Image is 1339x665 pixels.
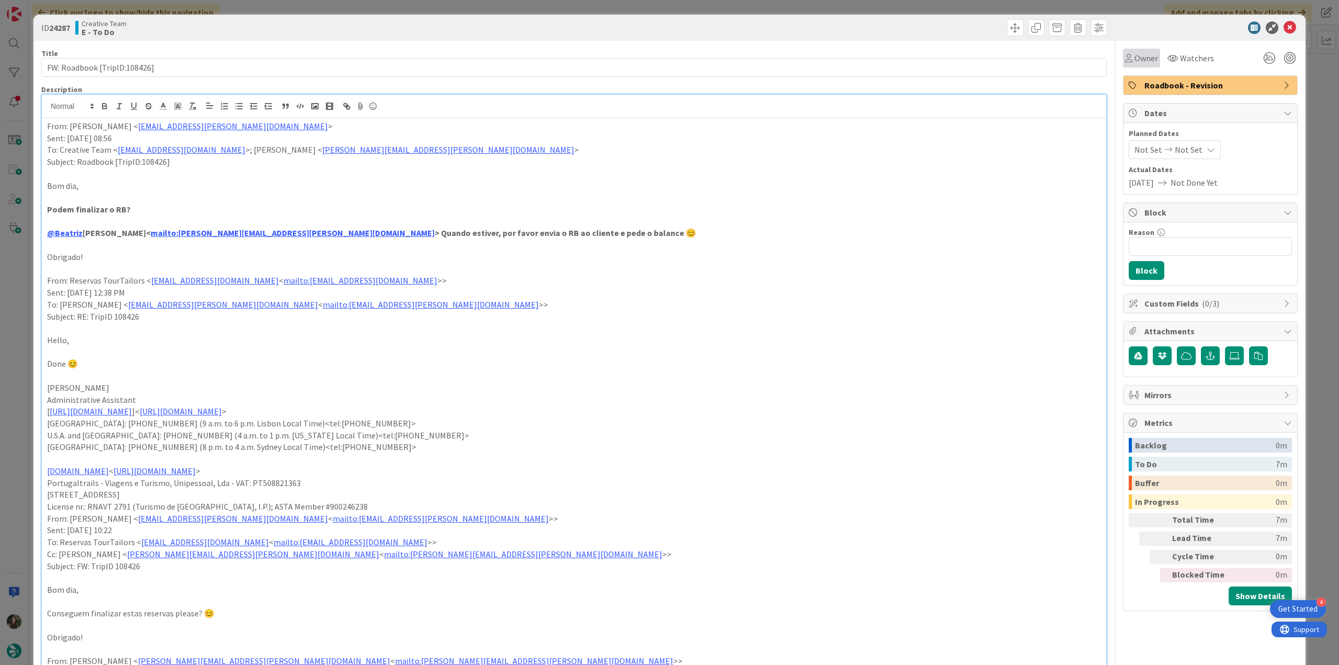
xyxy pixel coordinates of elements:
[1234,568,1287,582] div: 0m
[1144,325,1278,337] span: Attachments
[47,536,1101,548] p: To: Reservas TourTailors < < >>
[47,584,1101,596] p: Bom dia,
[118,144,245,155] a: [EMAIL_ADDRESS][DOMAIN_NAME]
[1276,457,1287,471] div: 7m
[47,144,1101,156] p: To: Creative Team < >; [PERSON_NAME] < >
[47,430,1101,442] p: U.S.A. and [GEOGRAPHIC_DATA]: [PHONE_NUMBER] (4 a.m. to 1 p.m. [US_STATE] Local Time)<tel:[PHONE_...
[47,489,1101,501] p: [STREET_ADDRESS]
[140,406,222,416] a: [URL][DOMAIN_NAME]
[1129,164,1292,175] span: Actual Dates
[50,406,132,416] a: [URL][DOMAIN_NAME]
[47,311,1101,323] p: Subject: RE: TripID 108426
[41,21,70,34] span: ID
[1180,52,1214,64] span: Watchers
[47,632,1101,644] p: Obrigado!
[47,228,696,238] strong: [PERSON_NAME]< > Quando estiver, por favor envia o RB ao cliente e pede o balance 😊
[47,132,1101,144] p: Sent: [DATE] 08:56
[323,299,539,310] a: mailto:[EMAIL_ADDRESS][PERSON_NAME][DOMAIN_NAME]
[1172,568,1230,582] div: Blocked Time
[41,85,82,94] span: Description
[47,251,1101,263] p: Obrigado!
[47,524,1101,536] p: Sent: [DATE] 10:22
[1172,532,1230,546] div: Lead Time
[128,299,318,310] a: [EMAIL_ADDRESS][PERSON_NAME][DOMAIN_NAME]
[138,121,328,131] a: [EMAIL_ADDRESS][PERSON_NAME][DOMAIN_NAME]
[47,156,1101,168] p: Subject: Roadbook [TripID:108426]
[1229,587,1292,605] button: Show Details
[141,537,269,547] a: [EMAIL_ADDRESS][DOMAIN_NAME]
[1135,494,1276,509] div: In Progress
[1129,261,1164,280] button: Block
[1135,438,1276,453] div: Backlog
[1129,128,1292,139] span: Planned Dates
[47,441,1101,453] p: [GEOGRAPHIC_DATA]: [PHONE_NUMBER] (8 p.m. to 4 a.m. Sydney Local Time)<tel:[PHONE_NUMBER]>
[1144,416,1278,429] span: Metrics
[47,120,1101,132] p: From: [PERSON_NAME] < >
[41,49,58,58] label: Title
[1172,550,1230,564] div: Cycle Time
[1144,107,1278,119] span: Dates
[1234,513,1287,527] div: 7m
[1234,550,1287,564] div: 0m
[47,358,1101,370] p: Done 😊
[47,394,1101,406] p: Administrative Assistant
[1144,79,1278,92] span: Roadbook - Revision
[1276,494,1287,509] div: 0m
[1144,297,1278,310] span: Custom Fields
[274,537,427,547] a: mailto:[EMAIL_ADDRESS][DOMAIN_NAME]
[1278,604,1318,614] div: Get Started
[1270,600,1326,618] div: Open Get Started checklist, remaining modules: 4
[1134,143,1162,156] span: Not Set
[47,466,109,476] a: [DOMAIN_NAME]
[47,334,1101,346] p: Hello,
[1144,206,1278,219] span: Block
[138,513,328,524] a: [EMAIL_ADDRESS][PERSON_NAME][DOMAIN_NAME]
[47,465,1101,477] p: < >
[1129,228,1154,237] label: Reason
[1276,476,1287,490] div: 0m
[322,144,574,155] a: [PERSON_NAME][EMAIL_ADDRESS][PERSON_NAME][DOMAIN_NAME]
[47,560,1101,572] p: Subject: FW: TripID 108426
[127,549,379,559] a: [PERSON_NAME][EMAIL_ADDRESS][PERSON_NAME][DOMAIN_NAME]
[49,22,70,33] b: 24287
[1276,438,1287,453] div: 0m
[47,607,1101,619] p: Conseguem finalizar estas reservas please? 😊
[1135,457,1276,471] div: To Do
[41,58,1107,77] input: type card name here...
[47,287,1101,299] p: Sent: [DATE] 12:38 PM
[47,204,131,215] strong: Podem finalizar o RB?
[47,228,83,238] a: @Beatriz
[384,549,662,559] a: mailto:[PERSON_NAME][EMAIL_ADDRESS][PERSON_NAME][DOMAIN_NAME]
[333,513,549,524] a: mailto:[EMAIL_ADDRESS][PERSON_NAME][DOMAIN_NAME]
[1129,176,1154,189] span: [DATE]
[1202,298,1219,309] span: ( 0/3 )
[47,299,1101,311] p: To: [PERSON_NAME] < < >>
[47,513,1101,525] p: From: [PERSON_NAME] < < >>
[47,477,1101,489] p: Portugaltrails - Viagens e Turismo, Unipessoal, Lda - VAT: PT508821363
[82,28,127,36] b: E - To Do
[47,405,1101,418] p: [ ]< >
[47,501,1101,513] p: License nr.: RNAVT 2791 (Turismo de [GEOGRAPHIC_DATA], I.P.); ASTA Member #900246238
[47,382,1101,394] p: [PERSON_NAME]
[47,180,1101,192] p: Bom dia,
[1144,389,1278,401] span: Mirrors
[1171,176,1218,189] span: Not Done Yet
[47,548,1101,560] p: Cc: [PERSON_NAME] < < >>
[47,418,1101,430] p: [GEOGRAPHIC_DATA]: [PHONE_NUMBER] (9 a.m. to 6 p.m. Lisbon Local Time)<tel:[PHONE_NUMBER]>
[114,466,196,476] a: [URL][DOMAIN_NAME]
[283,275,437,286] a: mailto:[EMAIL_ADDRESS][DOMAIN_NAME]
[1172,513,1230,527] div: Total Time
[151,228,435,238] a: mailto:[PERSON_NAME][EMAIL_ADDRESS][PERSON_NAME][DOMAIN_NAME]
[47,275,1101,287] p: From: Reservas TourTailors < < >>
[1317,598,1326,607] div: 4
[151,275,279,286] a: [EMAIL_ADDRESS][DOMAIN_NAME]
[1175,143,1202,156] span: Not Set
[82,19,127,28] span: Creative Team
[22,2,48,14] span: Support
[1135,476,1276,490] div: Buffer
[1134,52,1158,64] span: Owner
[1234,532,1287,546] div: 7m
